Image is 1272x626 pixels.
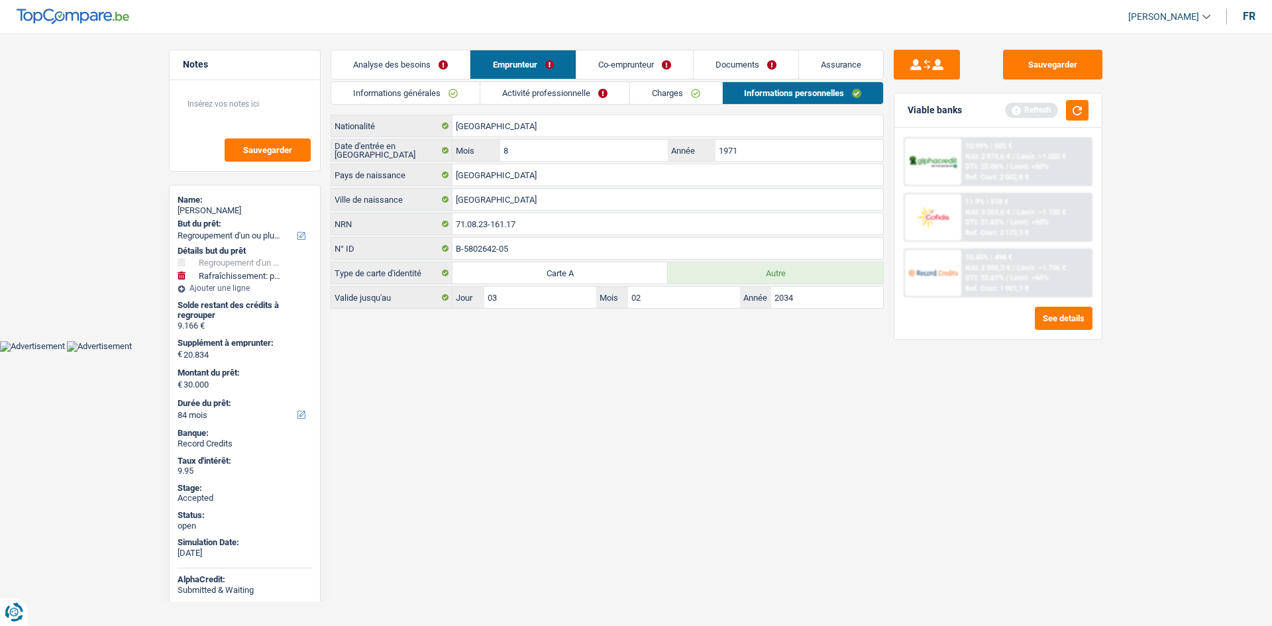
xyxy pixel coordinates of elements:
button: See details [1035,307,1092,330]
div: Refresh [1005,103,1058,117]
span: DTI: 31.65% [965,218,1004,227]
a: Assurance [799,50,883,79]
span: Limit: >1.000 € [1017,152,1066,161]
span: Sauvegarder [243,146,292,154]
div: Ref. Cost: 2 002,8 € [965,173,1029,182]
span: € [178,380,182,390]
label: Ville de naissance [331,189,452,210]
span: Limit: >1.100 € [1017,208,1066,217]
div: Ref. Cost: 1 901,1 € [965,284,1029,293]
div: 10.99% | 505 € [965,142,1012,150]
a: Analyse des besoins [331,50,470,79]
label: Année [740,287,772,308]
label: Type de carte d'identité [331,262,452,284]
div: Détails but du prêt [178,246,312,256]
a: Informations personnelles [723,82,884,104]
a: Informations générales [331,82,480,104]
input: MM [628,287,740,308]
div: Name: [178,195,312,205]
img: TopCompare Logo [17,9,129,25]
div: Simulation Date: [178,537,312,548]
div: Ref. Cost: 2 173,3 € [965,229,1029,237]
img: Cofidis [908,205,957,229]
label: Mois [452,140,500,161]
a: [PERSON_NAME] [1118,6,1210,28]
a: Activité professionnelle [480,82,629,104]
button: Sauvegarder [225,138,311,162]
span: Limit: <65% [1010,274,1049,282]
input: AAAA [715,140,883,161]
div: 9.166 € [178,321,312,331]
span: DTI: 32.61% [965,274,1004,282]
label: But du prêt: [178,219,309,229]
div: 10.45% | 498 € [965,253,1012,262]
span: NAI: 2 978,6 € [965,152,1010,161]
button: Sauvegarder [1003,50,1102,79]
label: NRN [331,213,452,235]
label: Valide jusqu'au [331,287,452,308]
label: Supplément à emprunter: [178,338,309,348]
div: Record Credits [178,439,312,449]
img: Record Credits [908,260,957,285]
span: NAI: 3 063,6 € [965,208,1010,217]
span: / [1012,208,1015,217]
span: NAI: 2 888,3 € [965,264,1010,272]
input: 12.12.12-123.12 [452,213,883,235]
input: Belgique [452,115,883,136]
div: Viable banks [908,105,962,116]
span: Limit: <60% [1010,162,1049,171]
a: Co-emprunteur [576,50,693,79]
div: 9.95 [178,466,312,476]
label: Autre [668,262,883,284]
input: MM [500,140,668,161]
input: JJ [484,287,596,308]
a: Charges [630,82,722,104]
span: / [1006,162,1008,171]
div: 11.9% | 518 € [965,197,1008,206]
div: Solde restant des crédits à regrouper [178,300,312,321]
input: B-1234567-89 [452,238,883,259]
div: Status: [178,510,312,521]
span: Limit: >1.706 € [1017,264,1066,272]
label: Nationalité [331,115,452,136]
span: / [1012,152,1015,161]
label: Mois [596,287,628,308]
img: AlphaCredit [908,154,957,170]
span: / [1012,264,1015,272]
label: Carte A [452,262,668,284]
div: Ajouter une ligne [178,284,312,293]
span: [PERSON_NAME] [1128,11,1199,23]
span: / [1006,274,1008,282]
span: € [178,349,182,360]
div: Taux d'intérêt: [178,456,312,466]
input: Belgique [452,164,883,185]
div: Submitted & Waiting [178,585,312,596]
div: [PERSON_NAME] [178,205,312,216]
div: Accepted [178,493,312,503]
div: Banque: [178,428,312,439]
label: Montant du prêt: [178,368,309,378]
label: Pays de naissance [331,164,452,185]
h5: Notes [183,59,307,70]
a: Documents [694,50,798,79]
div: [DATE] [178,548,312,558]
label: N° ID [331,238,452,259]
div: AlphaCredit: [178,574,312,585]
a: Emprunteur [470,50,575,79]
img: Advertisement [67,341,132,352]
div: Stage: [178,483,312,494]
span: / [1006,218,1008,227]
div: open [178,521,312,531]
label: Durée du prêt: [178,398,309,409]
span: DTI: 32.06% [965,162,1004,171]
div: fr [1243,10,1255,23]
label: Année [668,140,715,161]
span: Limit: <60% [1010,218,1049,227]
input: AAAA [771,287,883,308]
label: Jour [452,287,484,308]
label: Date d'entrée en [GEOGRAPHIC_DATA] [331,140,452,161]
